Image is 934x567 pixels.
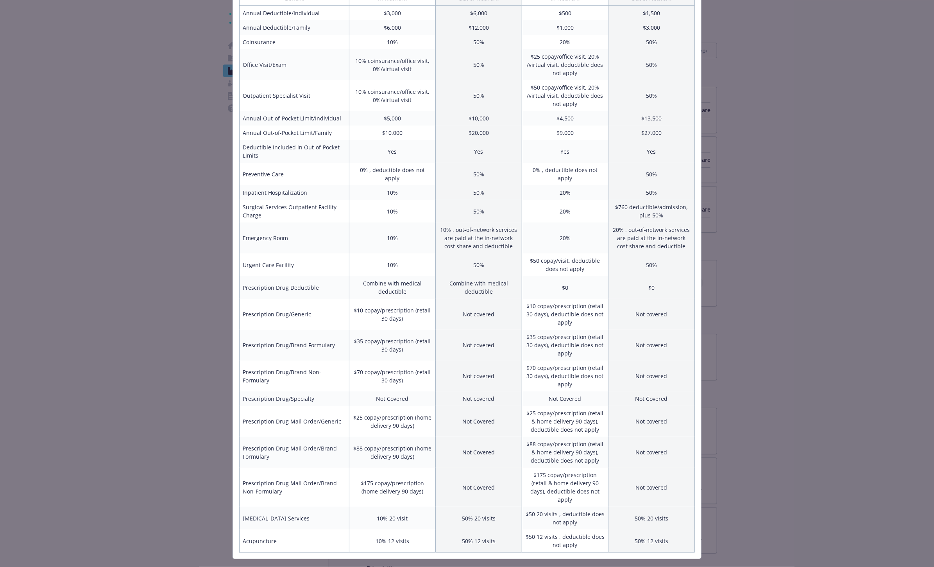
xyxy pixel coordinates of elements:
[522,406,608,437] td: $25 copay/prescription (retail & home delivery 90 days), deductible does not apply
[435,437,522,468] td: Not Covered
[435,49,522,80] td: 50%
[435,299,522,330] td: Not covered
[608,529,694,553] td: 50% 12 visits
[608,361,694,391] td: Not covered
[608,80,694,111] td: 50%
[240,253,349,276] td: Urgent Care Facility
[240,126,349,140] td: Annual Out-of-Pocket Limit/Family
[608,437,694,468] td: Not covered
[522,35,608,49] td: 20%
[240,20,349,35] td: Annual Deductible/Family
[608,163,694,185] td: 50%
[349,6,435,21] td: $3,000
[522,253,608,276] td: $50 copay/visit, deductible does not apply
[349,80,435,111] td: 10% coinsurance/office visit, 0%/virtual visit
[349,299,435,330] td: $10 copay/prescription (retail 30 days)
[435,35,522,49] td: 50%
[349,529,435,553] td: 10% 12 visits
[522,126,608,140] td: $9,000
[435,80,522,111] td: 50%
[349,330,435,361] td: $35 copay/prescription (retail 30 days)
[435,140,522,163] td: Yes
[435,111,522,126] td: $10,000
[349,507,435,529] td: 10% 20 visit
[522,49,608,80] td: $25 copay/office visit, 20% /virtual visit, deductible does not apply
[240,140,349,163] td: Deductible Included in Out-of-Pocket Limits
[240,330,349,361] td: Prescription Drug/Brand Formulary
[522,80,608,111] td: $50 copay/office visit, 20% /virtual visit, deductible does not apply
[522,299,608,330] td: $10 copay/prescription (retail 30 days), deductible does not apply
[349,35,435,49] td: 10%
[435,222,522,253] td: 10% , out-of-network services are paid at the in-network cost share and deductible
[522,222,608,253] td: 20%
[522,529,608,553] td: $50 12 visits , deductible does not apply
[522,276,608,299] td: $0
[522,163,608,185] td: 0% , deductible does not apply
[522,200,608,222] td: 20%
[349,200,435,222] td: 10%
[435,163,522,185] td: 50%
[435,361,522,391] td: Not covered
[435,391,522,406] td: Not covered
[240,49,349,80] td: Office Visit/Exam
[522,20,608,35] td: $1,000
[608,276,694,299] td: $0
[435,406,522,437] td: Not Covered
[349,253,435,276] td: 10%
[608,391,694,406] td: Not Covered
[435,200,522,222] td: 50%
[240,529,349,553] td: Acupuncture
[240,80,349,111] td: Outpatient Specialist Visit
[522,507,608,529] td: $50 20 visits , deductible does not apply
[522,468,608,507] td: $175 copay/prescription (retail & home delivery 90 days), deductible does not apply
[349,20,435,35] td: $6,000
[435,20,522,35] td: $12,000
[240,406,349,437] td: Prescription Drug Mail Order/Generic
[608,507,694,529] td: 50% 20 visits
[349,391,435,406] td: Not Covered
[435,276,522,299] td: Combine with medical deductible
[435,330,522,361] td: Not covered
[522,140,608,163] td: Yes
[522,330,608,361] td: $35 copay/prescription (retail 30 days), deductible does not apply
[240,111,349,126] td: Annual Out-of-Pocket Limit/Individual
[435,126,522,140] td: $20,000
[522,185,608,200] td: 20%
[240,35,349,49] td: Coinsurance
[240,276,349,299] td: Prescription Drug Deductible
[349,406,435,437] td: $25 copay/prescription (home delivery 90 days)
[522,111,608,126] td: $4,500
[522,437,608,468] td: $88 copay/prescription (retail & home delivery 90 days), deductible does not apply
[349,140,435,163] td: Yes
[349,437,435,468] td: $88 copay/prescription (home delivery 90 days)
[349,49,435,80] td: 10% coinsurance/office visit, 0%/virtual visit
[349,222,435,253] td: 10%
[522,6,608,21] td: $500
[435,6,522,21] td: $6,000
[522,361,608,391] td: $70 copay/prescription (retail 30 days), deductible does not apply
[608,140,694,163] td: Yes
[435,529,522,553] td: 50% 12 visits
[522,391,608,406] td: Not Covered
[240,200,349,222] td: Surgical Services Outpatient Facility Charge
[608,330,694,361] td: Not covered
[608,20,694,35] td: $3,000
[435,468,522,507] td: Not Covered
[608,111,694,126] td: $13,500
[240,185,349,200] td: Inpatient Hospitalization
[608,35,694,49] td: 50%
[349,126,435,140] td: $10,000
[608,6,694,21] td: $1,500
[608,200,694,222] td: $760 deductible/admission, plus 50%
[240,468,349,507] td: Prescription Drug Mail Order/Brand Non-Formulary
[435,185,522,200] td: 50%
[608,253,694,276] td: 50%
[349,361,435,391] td: $70 copay/prescription (retail 30 days)
[435,507,522,529] td: 50% 20 visits
[349,276,435,299] td: Combine with medical deductible
[240,437,349,468] td: Prescription Drug Mail Order/Brand Formulary
[240,299,349,330] td: Prescription Drug/Generic
[608,406,694,437] td: Not covered
[349,163,435,185] td: 0% , deductible does not apply
[608,49,694,80] td: 50%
